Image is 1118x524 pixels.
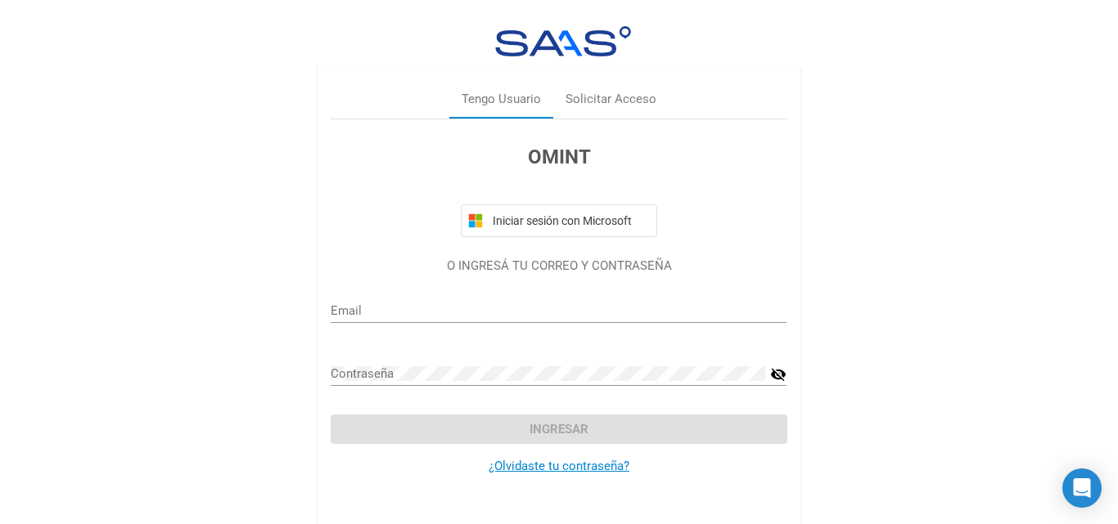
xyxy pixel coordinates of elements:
[530,422,588,437] span: Ingresar
[331,142,787,172] h3: OMINT
[462,90,541,109] div: Tengo Usuario
[566,90,656,109] div: Solicitar Acceso
[489,214,650,227] span: Iniciar sesión con Microsoft
[461,204,657,237] button: Iniciar sesión con Microsoft
[331,414,787,444] button: Ingresar
[331,257,787,275] p: O INGRESÁ TU CORREO Y CONTRASEÑA
[770,365,787,384] mat-icon: visibility_off
[489,459,629,473] a: ¿Olvidaste tu contraseña?
[1062,468,1102,508] div: Open Intercom Messenger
